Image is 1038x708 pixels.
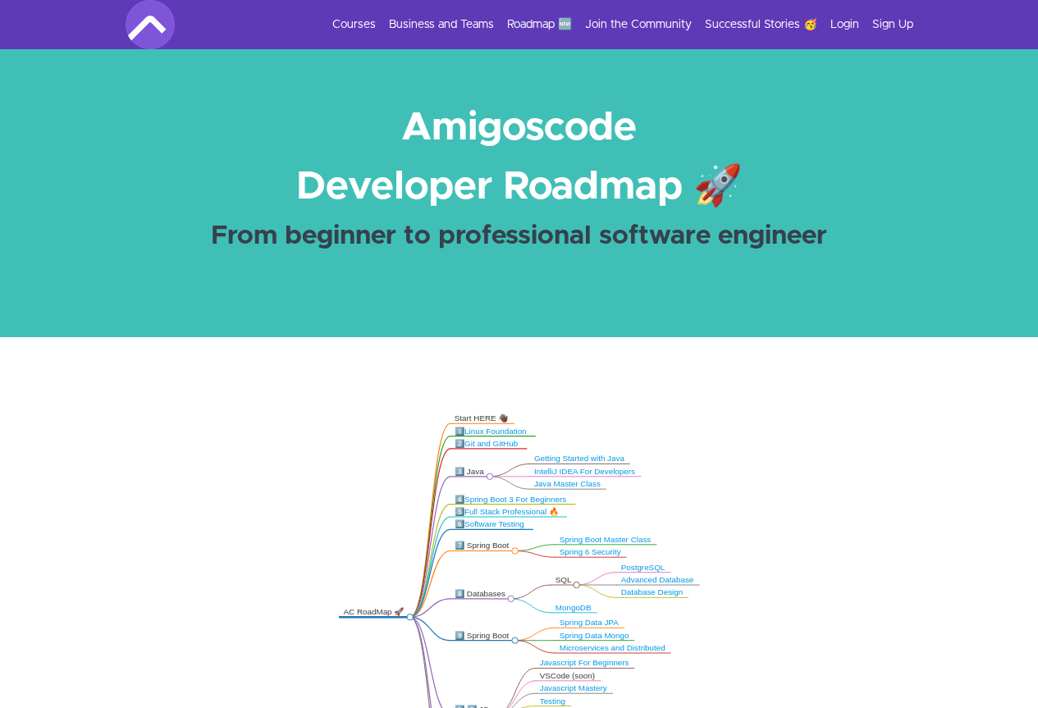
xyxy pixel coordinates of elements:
a: PostgreSQL [621,563,665,571]
a: Spring 6 Security [560,548,621,556]
a: Javascript Mastery [540,684,607,692]
div: 6️⃣ [455,519,528,529]
a: Spring Boot 3 For Beginners [464,495,566,503]
a: Full Stack Professional 🔥 [464,507,559,515]
div: 8️⃣ Databases [455,589,507,599]
a: Testing [540,697,565,705]
strong: From beginner to professional software engineer [211,223,827,249]
a: Sign Up [872,16,913,33]
div: Start HERE 👋🏿 [455,413,510,423]
div: 5️⃣ [455,507,562,517]
a: Linux Foundation [464,427,526,435]
div: 7️⃣ Spring Boot [455,541,511,550]
strong: Amigoscode [401,108,637,148]
a: Java Master Class [534,479,601,487]
a: Software Testing [464,520,524,528]
div: SQL [556,575,573,585]
a: Microservices and Distributed [560,643,665,651]
a: Spring Boot Master Class [560,535,652,543]
div: 4️⃣ [455,494,570,504]
a: Login [830,16,859,33]
div: VSCode (soon) [540,671,596,681]
a: Spring Data Mongo [560,631,629,639]
a: Successful Stories 🥳 [705,16,817,33]
a: Javascript For Beginners [540,659,629,667]
div: AC RoadMap 🚀 [344,607,406,617]
a: MongoDB [556,603,592,611]
a: Getting Started with Java [534,454,624,463]
a: Spring Data JPA [560,619,619,627]
div: 3️⃣ Java [455,467,486,477]
a: Business and Teams [389,16,494,33]
div: 9️⃣ Spring Boot [455,630,511,640]
a: Roadmap 🆕 [507,16,572,33]
strong: Developer Roadmap 🚀 [296,167,743,207]
div: 2️⃣ [455,439,522,449]
a: Courses [332,16,376,33]
a: Advanced Database [621,575,694,583]
div: 1️⃣ [455,426,531,436]
a: IntelliJ IDEA For Developers [534,467,635,475]
a: Database Design [621,588,683,596]
a: Join the Community [585,16,692,33]
a: Git and GitHub [464,439,518,447]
